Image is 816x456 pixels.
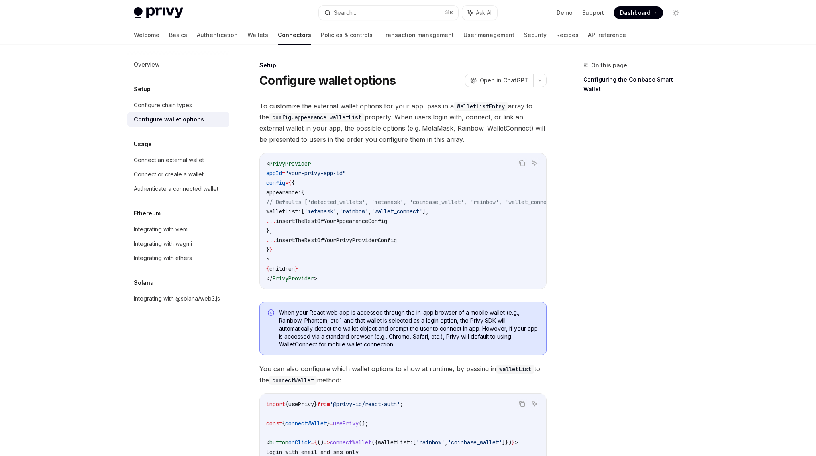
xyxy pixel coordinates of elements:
div: Configure chain types [134,100,192,110]
a: Welcome [134,25,159,45]
span: You can also configure which wallet options to show at runtime, by passing in to the method: [259,363,547,386]
span: ], [422,208,429,215]
div: Integrating with ethers [134,253,192,263]
span: 'rainbow' [339,208,368,215]
a: User management [463,25,514,45]
span: walletList: [378,439,413,446]
span: , [336,208,339,215]
div: Overview [134,60,159,69]
h1: Configure wallet options [259,73,396,88]
span: => [324,439,330,446]
a: Wallets [247,25,268,45]
h5: Setup [134,84,151,94]
span: appId [266,170,282,177]
span: { [301,189,304,196]
span: 'rainbow' [416,439,445,446]
button: Search...⌘K [319,6,458,20]
span: ... [266,217,276,225]
button: Toggle dark mode [669,6,682,19]
a: Demo [557,9,573,17]
a: Transaction management [382,25,454,45]
a: Configuring the Coinbase Smart Wallet [583,73,688,96]
span: 'wallet_connect' [371,208,422,215]
a: Integrating with ethers [127,251,229,265]
span: children [269,265,295,272]
span: Login with email and sms only [266,448,359,456]
span: </ [266,275,273,282]
a: Configure wallet options [127,112,229,127]
a: Dashboard [614,6,663,19]
span: , [445,439,448,446]
span: (); [359,420,368,427]
button: Ask AI [530,399,540,409]
span: "your-privy-app-id" [285,170,346,177]
span: Dashboard [620,9,651,17]
div: Connect or create a wallet [134,170,204,179]
a: Connectors [278,25,311,45]
button: Open in ChatGPT [465,74,533,87]
span: walletList: [266,208,301,215]
span: onClick [288,439,311,446]
span: connectWallet [285,420,327,427]
code: WalletListEntry [454,102,508,111]
span: config [266,179,285,186]
span: }, [266,227,273,234]
code: connectWallet [269,376,317,385]
span: usePrivy [288,401,314,408]
a: Configure chain types [127,98,229,112]
span: { [266,265,269,272]
a: Authentication [197,25,238,45]
span: > [314,275,317,282]
span: 'coinbase_wallet' [448,439,502,446]
span: < [266,439,269,446]
span: // Defaults ['detected_wallets', 'metamask', 'coinbase_wallet', 'rainbow', 'wallet_connect'] [266,198,559,205]
span: = [282,170,285,177]
span: ({ [371,439,378,446]
div: Search... [334,8,356,18]
span: appearance: [266,189,301,196]
span: } [512,439,515,446]
span: On this page [591,61,627,70]
span: { [314,439,317,446]
span: PrivyProvider [269,160,311,167]
span: } [269,246,273,253]
img: light logo [134,7,183,18]
span: connectWallet [330,439,371,446]
span: button [269,439,288,446]
div: Integrating with viem [134,225,188,234]
span: { [282,420,285,427]
code: walletList [496,365,534,374]
span: { [292,179,295,186]
a: Integrating with viem [127,222,229,237]
span: To customize the external wallet options for your app, pass in a array to the property. When user... [259,100,547,145]
span: const [266,420,282,427]
span: () [317,439,324,446]
button: Copy the contents from the code block [517,158,527,168]
a: Basics [169,25,187,45]
button: Ask AI [462,6,497,20]
button: Copy the contents from the code block [517,399,527,409]
span: Open in ChatGPT [480,76,528,84]
a: Recipes [556,25,579,45]
div: Setup [259,61,547,69]
h5: Ethereum [134,209,161,218]
span: { [288,179,292,186]
a: Overview [127,57,229,72]
a: Security [524,25,547,45]
div: Integrating with wagmi [134,239,192,249]
h5: Usage [134,139,152,149]
h5: Solana [134,278,154,288]
span: = [330,420,333,427]
span: } [327,420,330,427]
span: [ [301,208,304,215]
svg: Info [268,309,276,317]
span: ]}) [502,439,512,446]
div: Integrating with @solana/web3.js [134,294,220,303]
span: , [368,208,371,215]
button: Ask AI [530,158,540,168]
span: > [515,439,518,446]
a: API reference [588,25,626,45]
span: } [314,401,317,408]
div: Authenticate a connected wallet [134,184,218,194]
span: PrivyProvider [273,275,314,282]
